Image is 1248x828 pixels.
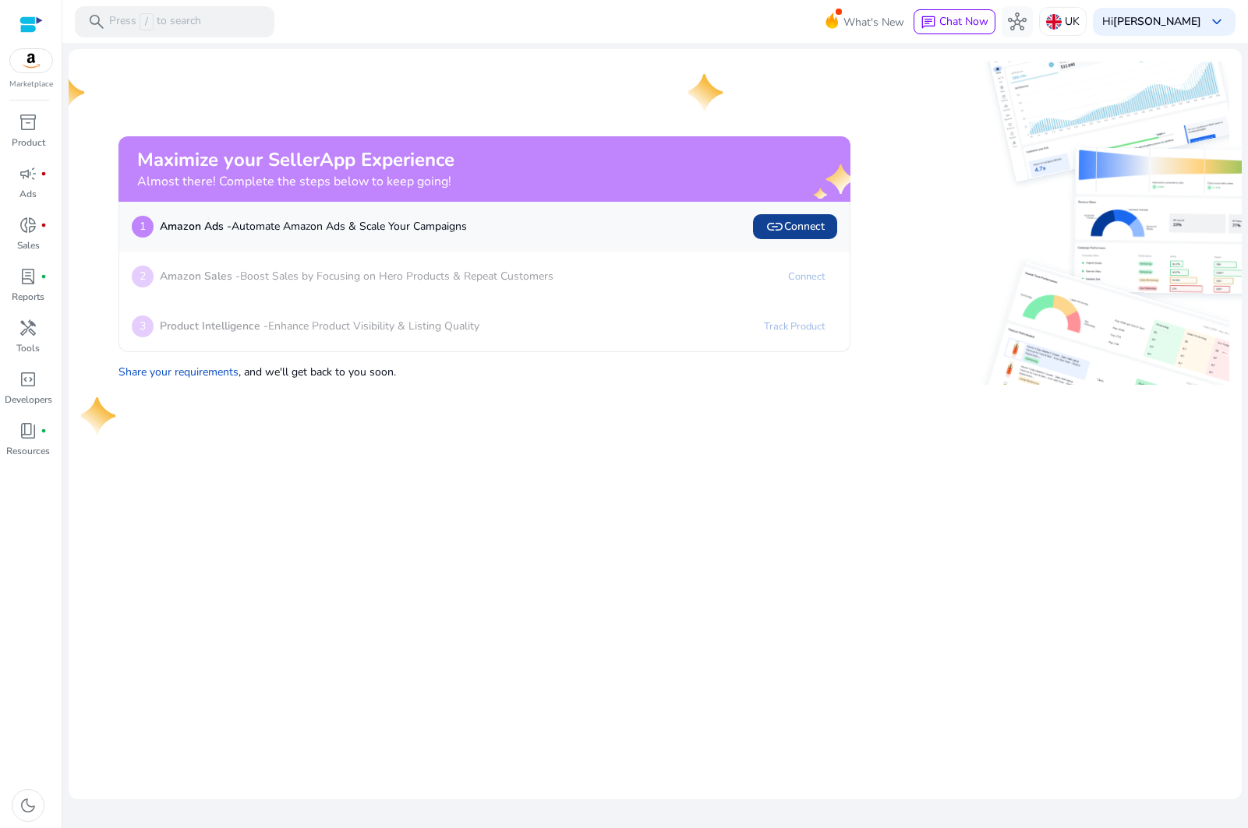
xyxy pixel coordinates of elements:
[41,222,47,228] span: fiber_manual_record
[137,149,454,171] h2: Maximize your SellerApp Experience
[137,174,454,189] h4: Almost there! Complete the steps below to keep going!
[9,79,53,90] p: Marketplace
[1008,12,1027,31] span: hub
[118,358,850,380] p: , and we'll get back to you soon.
[939,14,988,29] span: Chat Now
[17,238,40,252] p: Sales
[1113,14,1201,29] b: [PERSON_NAME]
[41,273,47,280] span: fiber_manual_record
[160,269,240,284] b: Amazon Sales -
[160,268,553,284] p: Boost Sales by Focusing on Hero Products & Repeat Customers
[12,136,45,150] p: Product
[87,12,106,31] span: search
[19,796,37,815] span: dark_mode
[843,9,904,36] span: What's New
[160,319,268,333] b: Product Intelligence -
[688,74,726,111] img: one-star.svg
[19,370,37,389] span: code_blocks
[751,314,837,339] a: Track Product
[132,216,154,238] p: 1
[753,214,837,239] button: linkConnect
[118,365,239,379] a: Share your requirements
[160,218,467,234] p: Automate Amazon Ads & Scale Your Campaigns
[776,264,837,289] a: Connect
[109,13,201,30] p: Press to search
[765,217,784,236] span: link
[921,15,936,30] span: chat
[140,13,154,30] span: /
[1046,14,1062,30] img: uk.svg
[19,164,37,183] span: campaign
[12,290,44,304] p: Reports
[160,318,479,334] p: Enhance Product Visibility & Listing Quality
[41,428,47,434] span: fiber_manual_record
[81,397,118,435] img: one-star.svg
[1102,16,1201,27] p: Hi
[19,113,37,132] span: inventory_2
[19,421,37,440] span: book_4
[10,49,52,72] img: amazon.svg
[19,267,37,286] span: lab_profile
[16,341,40,355] p: Tools
[19,187,37,201] p: Ads
[19,319,37,337] span: handyman
[160,219,232,234] b: Amazon Ads -
[6,444,50,458] p: Resources
[765,217,825,236] span: Connect
[50,74,87,111] img: one-star.svg
[132,315,154,337] p: 3
[132,266,154,287] p: 2
[1207,12,1226,31] span: keyboard_arrow_down
[1002,6,1033,37] button: hub
[41,171,47,177] span: fiber_manual_record
[1065,8,1080,35] p: UK
[19,216,37,234] span: donut_small
[914,9,995,34] button: chatChat Now
[5,393,52,407] p: Developers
